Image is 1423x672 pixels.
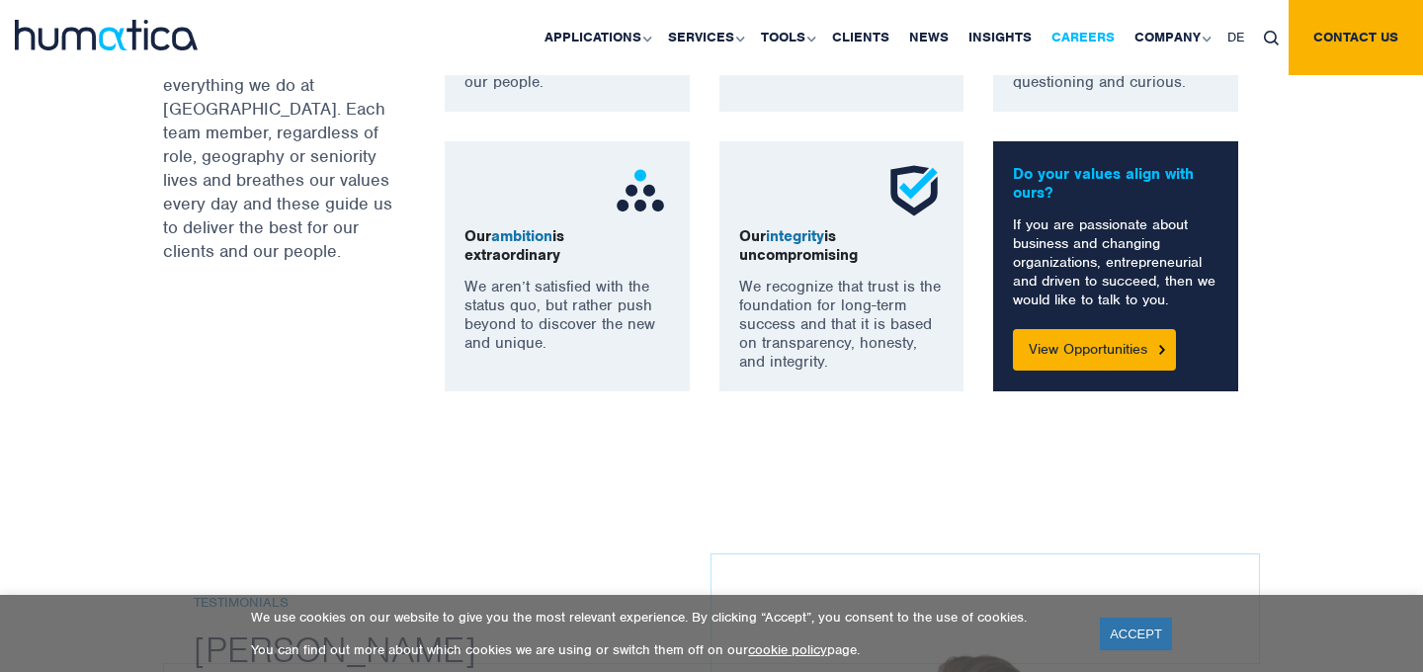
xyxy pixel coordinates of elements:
[1227,29,1244,45] span: DE
[464,278,670,353] p: We aren’t satisfied with the status quo, but rather push beyond to discover the new and unique.
[611,161,670,220] img: ico
[251,609,1075,626] p: We use cookies on our website to give you the most relevant experience. By clicking “Accept”, you...
[1013,329,1176,371] a: View Opportunities
[1013,215,1218,309] p: If you are passionate about business and changing organizations, entrepreneurial and driven to su...
[739,278,945,372] p: We recognize that trust is the foundation for long-term success and that it is based on transpare...
[15,20,198,50] img: logo
[1264,31,1279,45] img: search_icon
[251,641,1075,658] p: You can find out more about which cookies we are using or switch them off on our page.
[1159,345,1165,354] img: Button
[1100,618,1172,650] a: ACCEPT
[491,226,552,246] span: ambition
[884,161,944,220] img: ico
[1013,165,1218,203] p: Do your values align with ours?
[766,226,824,246] span: integrity
[739,227,945,265] p: Our is uncompromising
[163,49,395,263] p: Our values underpin everything we do at [GEOGRAPHIC_DATA]. Each team member, regardless of role, ...
[748,641,827,658] a: cookie policy
[464,227,670,265] p: Our is extraordinary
